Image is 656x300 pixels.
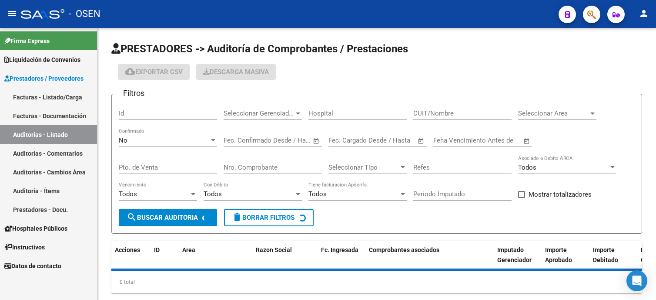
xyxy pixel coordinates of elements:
span: Todos [518,164,536,171]
span: Todos [308,190,327,198]
span: Comprobantes asociados [369,246,439,253]
datatable-header-cell: Imputado Gerenciador [494,241,542,279]
span: Razon Social [256,246,292,253]
button: Open calendar [416,136,426,146]
button: Open calendar [522,136,532,146]
datatable-header-cell: Area [179,241,240,279]
button: Descarga Masiva [196,64,276,80]
input: Start date [328,136,357,144]
span: Datos de contacto [4,261,61,271]
datatable-header-cell: Importe Aprobado [542,241,589,279]
span: Importe Aprobado [545,246,572,263]
button: Exportar CSV [118,64,190,80]
span: Liquidación de Convenios [4,55,80,65]
datatable-header-cell: Acciones [111,241,151,279]
mat-icon: menu [7,8,17,19]
span: Firma Express [4,36,50,46]
mat-icon: search [127,212,137,222]
span: - OSEN [69,4,100,24]
datatable-header-cell: Importe Debitado [589,241,637,279]
datatable-header-cell: Comprobantes asociados [365,241,494,279]
span: Seleccionar Tipo [328,164,399,171]
div: 0 total [111,271,642,293]
span: Buscar Auditoria [127,214,198,222]
h3: Filtros [119,87,149,99]
span: Todos [204,190,222,198]
mat-icon: delete [232,212,242,222]
span: Imputado Gerenciador [497,246,532,263]
span: Mostrar totalizadores [529,189,592,200]
span: PRESTADORES -> Auditoría de Comprobantes / Prestaciones [111,43,408,55]
app-download-masive: Descarga masiva de comprobantes (adjuntos) [196,64,276,80]
mat-icon: cloud_download [125,66,135,77]
span: ID [154,246,160,253]
mat-icon: person [639,8,649,19]
button: Open calendar [311,136,321,146]
button: Buscar Auditoria [119,209,217,226]
button: Borrar Filtros [224,209,314,226]
span: Descarga Masiva [203,68,269,76]
span: Importe Debitado [593,246,618,263]
span: No [119,136,127,144]
span: Hospitales Públicos [4,224,67,233]
span: Area [182,246,195,253]
span: Prestadores / Proveedores [4,74,84,83]
input: Start date [224,136,252,144]
input: End date [260,136,302,144]
span: Exportar CSV [125,68,183,76]
span: Seleccionar Area [518,109,589,117]
span: Borrar Filtros [232,214,295,222]
input: End date [365,136,407,144]
datatable-header-cell: ID [151,241,179,279]
span: Seleccionar Gerenciador [224,109,294,117]
datatable-header-cell: Razon Social [252,241,318,279]
datatable-header-cell: Fc. Ingresada [318,241,365,279]
div: Open Intercom Messenger [626,270,647,291]
span: Instructivos [4,242,45,252]
span: Acciones [115,246,140,253]
span: Todos [119,190,137,198]
span: Fc. Ingresada [321,246,358,253]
